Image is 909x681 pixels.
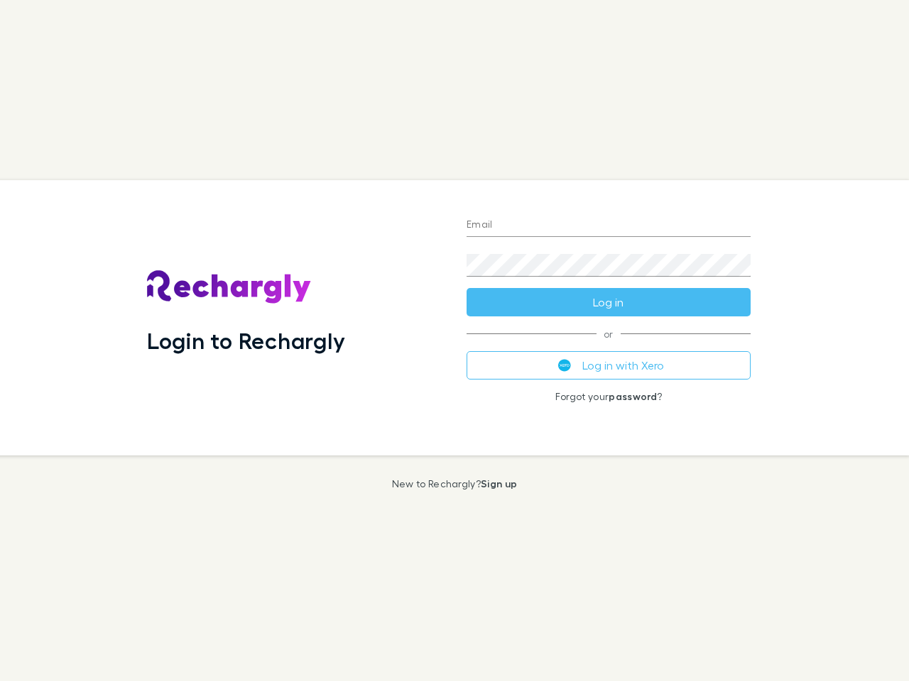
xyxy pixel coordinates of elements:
p: Forgot your ? [467,391,751,402]
a: Sign up [481,477,517,489]
button: Log in with Xero [467,351,751,380]
a: password [609,390,657,402]
h1: Login to Rechargly [147,327,345,354]
button: Log in [467,288,751,316]
img: Xero's logo [558,359,571,372]
p: New to Rechargly? [392,478,518,489]
img: Rechargly's Logo [147,270,312,304]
